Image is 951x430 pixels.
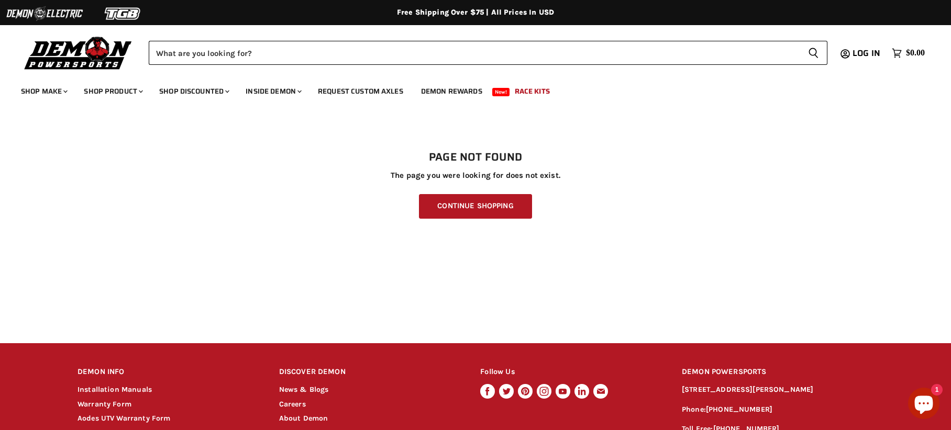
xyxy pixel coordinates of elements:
a: Shop Discounted [151,81,236,102]
ul: Main menu [13,76,922,102]
a: Warranty Form [78,400,131,409]
a: Installation Manuals [78,385,152,394]
span: Log in [853,47,880,60]
a: News & Blogs [279,385,329,394]
h2: DISCOVER DEMON [279,360,461,384]
a: Inside Demon [238,81,308,102]
input: Search [149,41,800,65]
p: [STREET_ADDRESS][PERSON_NAME] [682,384,873,396]
p: The page you were looking for does not exist. [78,171,873,180]
h2: DEMON POWERSPORTS [682,360,873,384]
a: Log in [848,49,887,58]
span: New! [492,88,510,96]
a: Request Custom Axles [310,81,411,102]
a: Careers [279,400,306,409]
a: Aodes UTV Warranty Form [78,414,170,423]
a: $0.00 [887,46,930,61]
img: TGB Logo 2 [84,4,162,24]
span: $0.00 [906,48,925,58]
a: Shop Make [13,81,74,102]
a: [PHONE_NUMBER] [706,405,772,414]
h2: DEMON INFO [78,360,259,384]
img: Demon Electric Logo 2 [5,4,84,24]
h1: Page not found [78,151,873,164]
img: Demon Powersports [21,34,136,71]
h2: Follow Us [480,360,662,384]
a: About Demon [279,414,328,423]
inbox-online-store-chat: Shopify online store chat [905,388,943,422]
a: Demon Rewards [413,81,490,102]
a: Continue Shopping [419,194,532,219]
button: Search [800,41,827,65]
div: Free Shipping Over $75 | All Prices In USD [57,8,894,17]
a: Shop Product [76,81,149,102]
form: Product [149,41,827,65]
a: Race Kits [507,81,558,102]
p: Phone: [682,404,873,416]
